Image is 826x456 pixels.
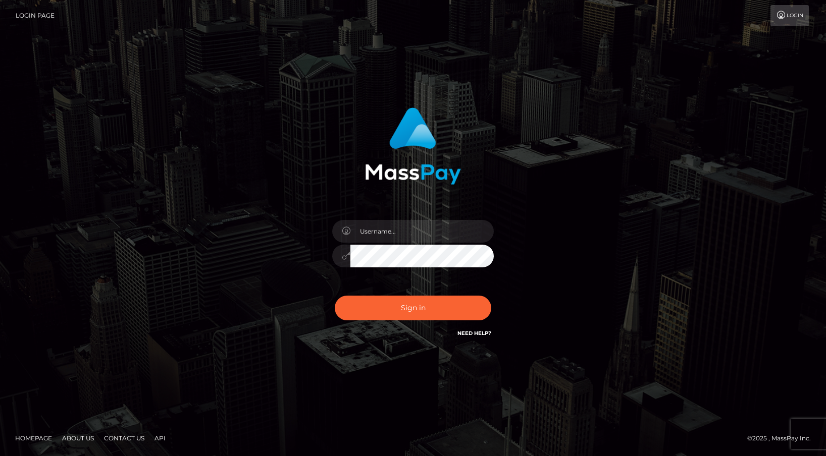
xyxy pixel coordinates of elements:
[16,5,55,26] a: Login Page
[150,430,170,446] a: API
[100,430,148,446] a: Contact Us
[11,430,56,446] a: Homepage
[457,330,491,336] a: Need Help?
[350,220,494,243] input: Username...
[747,433,818,444] div: © 2025 , MassPay Inc.
[335,296,491,320] button: Sign in
[365,107,461,185] img: MassPay Login
[770,5,809,26] a: Login
[58,430,98,446] a: About Us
